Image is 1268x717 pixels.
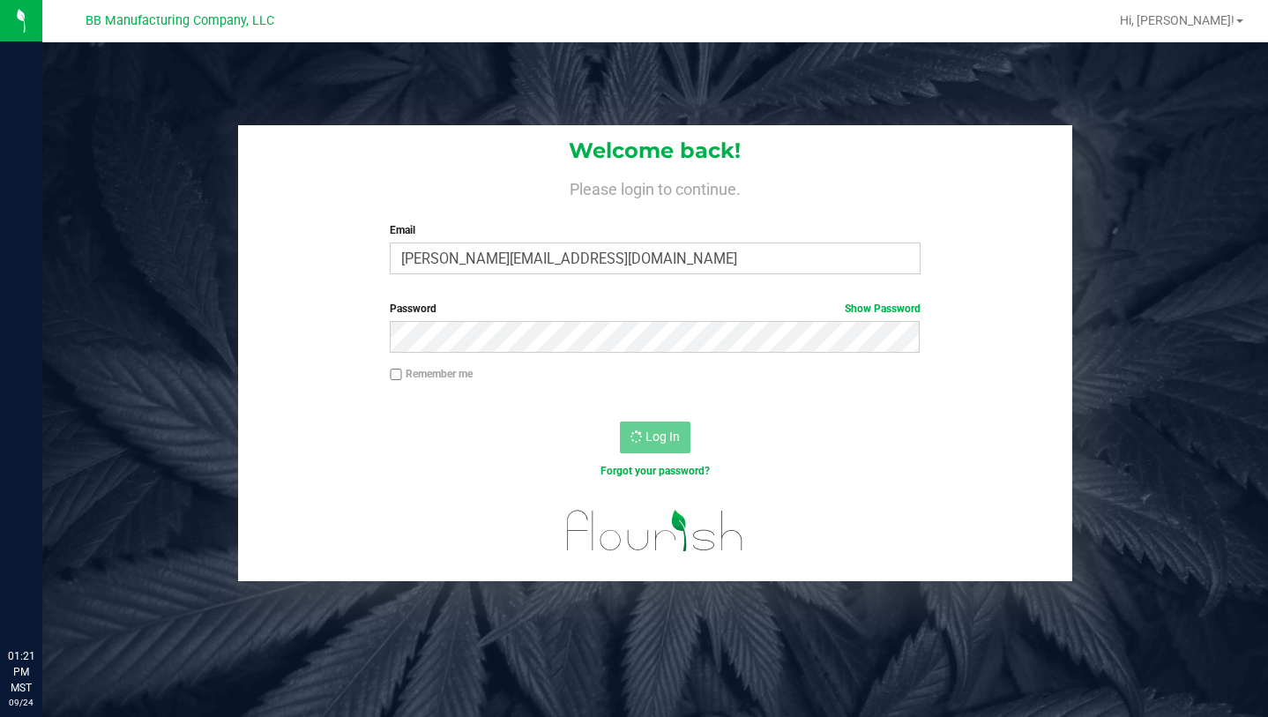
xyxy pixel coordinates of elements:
p: 09/24 [8,696,34,709]
span: Password [390,302,436,315]
h4: Please login to continue. [238,176,1073,198]
span: BB Manufacturing Company, LLC [86,13,274,28]
input: Remember me [390,369,402,381]
a: Show Password [845,302,921,315]
span: Log In [645,429,680,444]
span: Hi, [PERSON_NAME]! [1120,13,1234,27]
button: Log In [620,422,690,453]
p: 01:21 PM MST [8,648,34,696]
h1: Welcome back! [238,139,1073,162]
label: Remember me [390,366,473,382]
label: Email [390,222,920,238]
img: flourish_logo.svg [551,497,760,564]
a: Forgot your password? [600,465,710,477]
